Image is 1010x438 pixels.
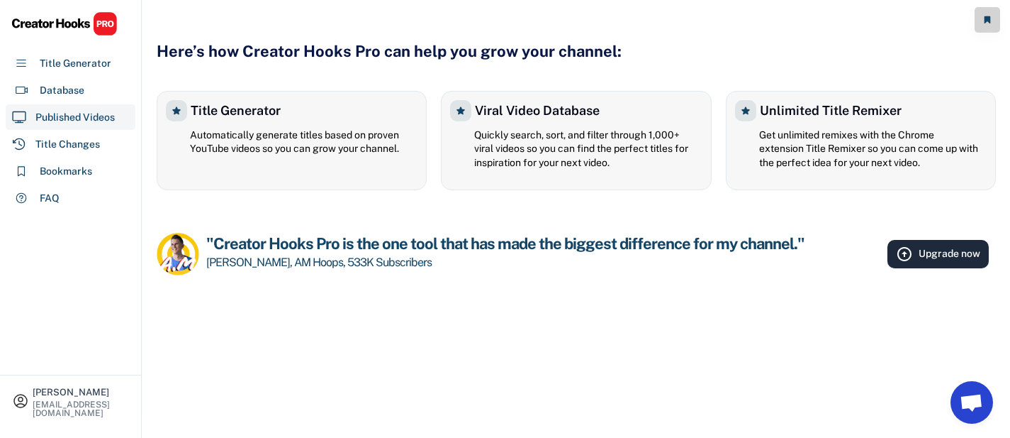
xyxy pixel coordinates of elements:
[157,40,622,62] div: Here’s how Creator Hooks Pro can help you grow your channel:
[40,164,92,179] div: Bookmarks
[40,56,111,71] div: Title Generator
[760,101,980,120] div: Unlimited Title Remixer
[40,191,60,206] div: FAQ
[35,137,100,152] div: Title Changes
[206,255,432,270] div: [PERSON_NAME], AM Hoops, 533K Subscribers
[206,233,804,255] div: "Creator Hooks Pro is the one tool that has made the biggest difference for my channel."
[191,101,410,120] div: Title Generator
[35,110,115,125] div: Published Videos
[33,388,129,397] div: [PERSON_NAME]
[950,381,993,424] a: Open chat
[887,240,989,268] button: Upgrade now
[11,11,118,36] img: CHPRO%20Logo.svg
[33,400,129,417] div: [EMAIL_ADDRESS][DOMAIN_NAME]
[475,101,695,120] div: Viral Video Database
[474,128,695,170] div: Quickly search, sort, and filter through 1,000+ viral videos so you can find the perfect titles f...
[190,128,410,156] div: Automatically generate titles based on proven YouTube videos so you can grow your channel.
[919,248,980,260] span: Upgrade now
[40,83,84,98] div: Database
[759,128,980,170] div: Get unlimited remixes with the Chrome extension Title Remixer so you can come up with the perfect...
[157,233,199,275] img: casey.png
